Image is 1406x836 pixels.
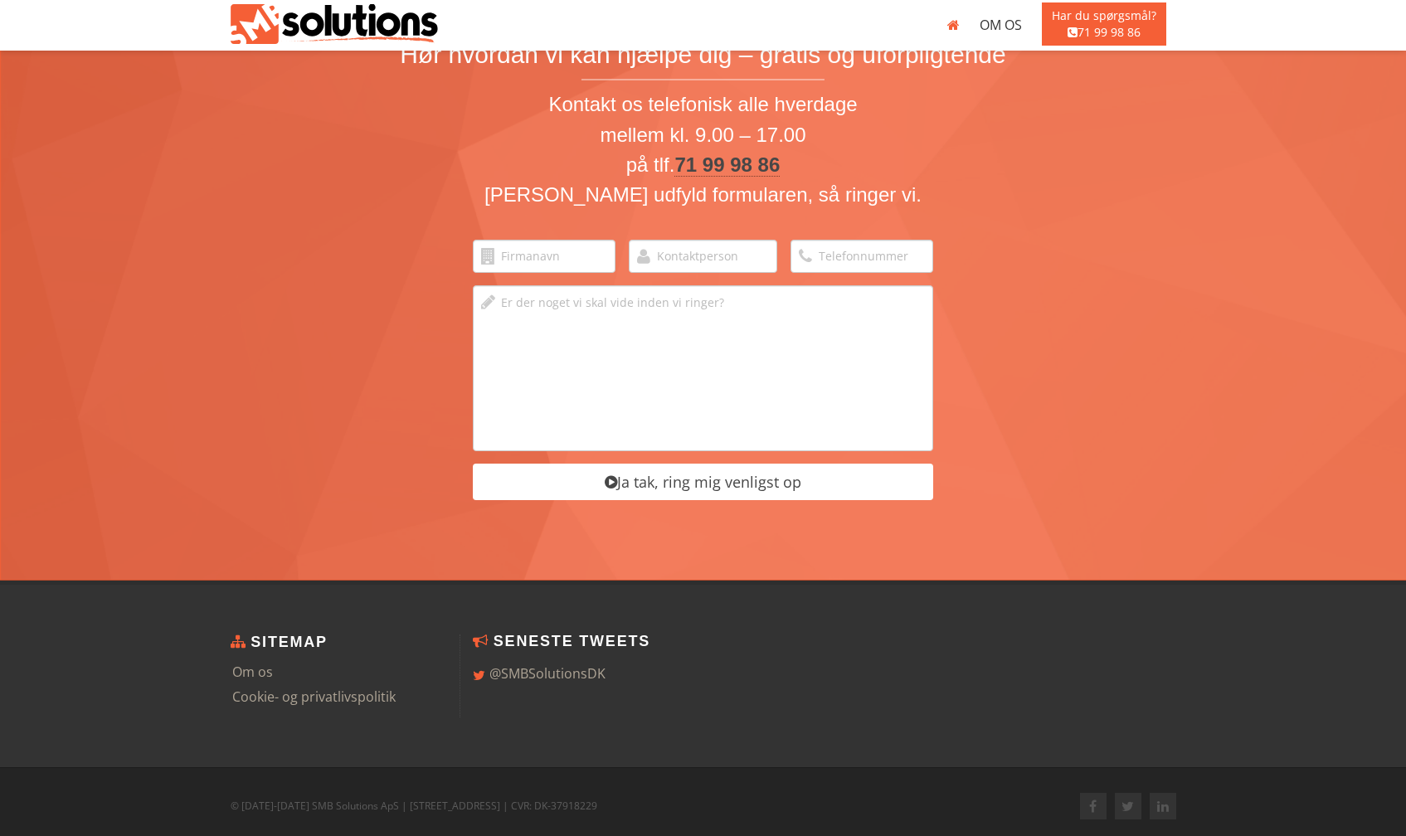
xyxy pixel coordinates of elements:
a: Om os [232,663,273,681]
input: Firmanavn [473,240,615,273]
a: Facebook: SMBSolutionsDK [1080,793,1107,819]
img: Dem med uglen | SMB Solutions ApS [231,4,438,44]
h3: mellem kl. 9.00 – 17.00 [473,124,933,146]
input: Kontaktperson [629,240,777,273]
p: © [DATE]-[DATE] SMB Solutions ApS | [STREET_ADDRESS] | CVR: DK-37918229 [231,793,853,819]
h3: [PERSON_NAME] udfyld formularen, så ringer vi. [473,184,933,206]
a: Twitter: @SMBSolutionsDK [1115,793,1141,819]
h3: Kontakt os telefonisk alle hverdage [473,94,933,115]
span: Har du spørgsmål? 71 99 98 86 [1042,2,1166,46]
a: @SMBSolutionsDK [489,664,606,683]
a: 71 99 98 86 [674,153,780,177]
h6: Sitemap [231,634,448,651]
h3: på tlf. [473,154,933,176]
input: Telefonnummer [791,240,933,273]
h2: Hør hvordan vi kan hjælpe dig – gratis og uforpligtende [400,41,1005,80]
a: Cookie- og privatlivspolitik [232,688,396,706]
button: Ja tak, ring mig venligst op [473,464,933,500]
h4: Seneste Tweets [473,634,1176,648]
a: LinkedIn: smbsolutionsdk [1150,793,1176,819]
